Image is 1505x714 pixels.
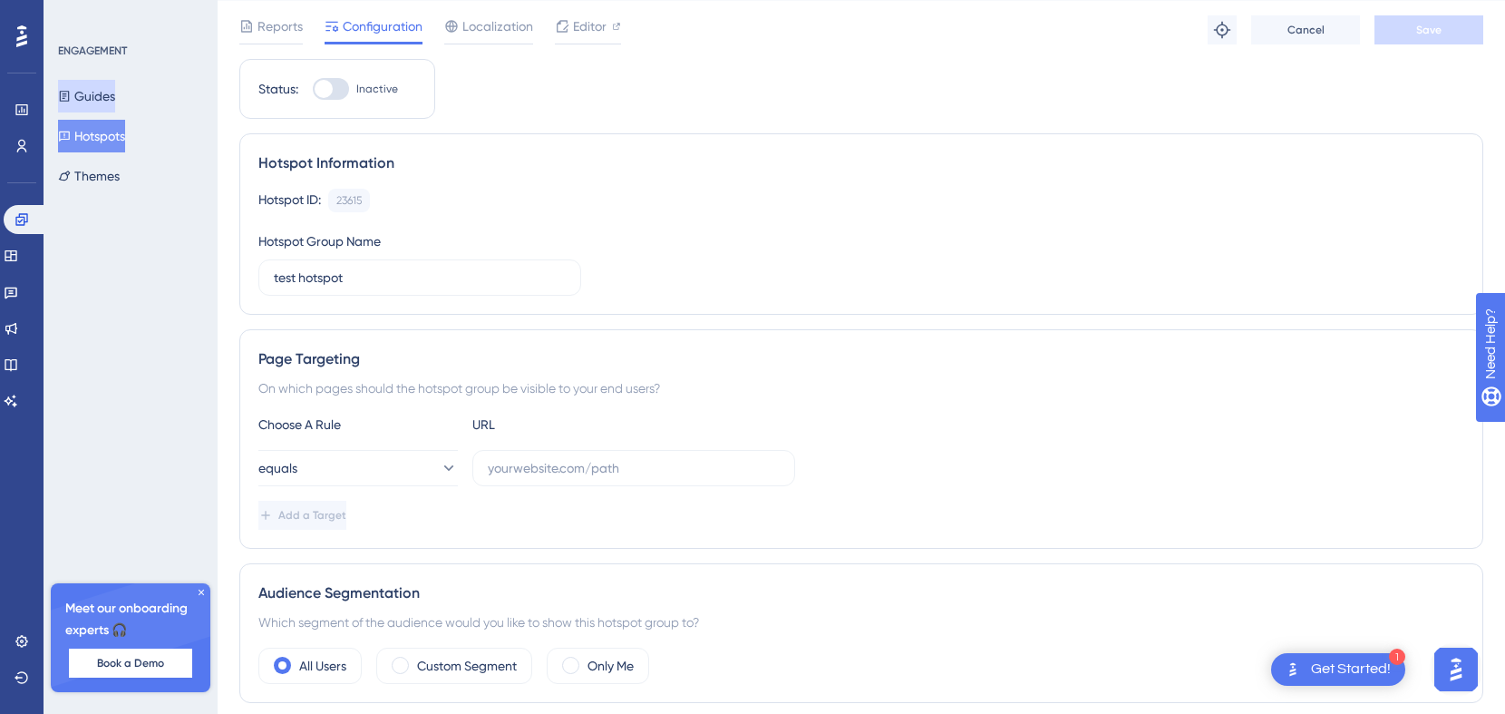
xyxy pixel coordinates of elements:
[58,160,120,192] button: Themes
[258,611,1464,633] div: Which segment of the audience would you like to show this hotspot group to?
[43,5,113,26] span: Need Help?
[1429,642,1483,697] iframe: UserGuiding AI Assistant Launcher
[258,377,1464,399] div: On which pages should the hotspot group be visible to your end users?
[278,508,346,523] span: Add a Target
[573,15,607,37] span: Editor
[258,78,298,100] div: Status:
[1271,653,1405,686] div: Open Get Started! checklist, remaining modules: 1
[258,582,1464,604] div: Audience Segmentation
[258,450,458,486] button: equals
[1374,15,1483,44] button: Save
[274,268,566,288] input: Type your Hotspot Group Name here
[58,44,127,58] div: ENGAGEMENT
[1416,23,1442,37] span: Save
[258,152,1464,174] div: Hotspot Information
[69,649,192,678] button: Book a Demo
[258,501,346,530] button: Add a Target
[257,15,303,37] span: Reports
[343,15,422,37] span: Configuration
[417,655,517,677] label: Custom Segment
[462,15,533,37] span: Localization
[58,120,125,152] button: Hotspots
[1389,649,1405,665] div: 1
[58,80,115,112] button: Guides
[472,414,672,435] div: URL
[356,82,398,96] span: Inactive
[336,193,362,208] div: 23615
[299,655,346,677] label: All Users
[258,457,297,479] span: equals
[1287,23,1325,37] span: Cancel
[258,189,321,212] div: Hotspot ID:
[258,348,1464,370] div: Page Targeting
[587,655,634,677] label: Only Me
[258,230,381,252] div: Hotspot Group Name
[65,598,196,641] span: Meet our onboarding experts 🎧
[1251,15,1360,44] button: Cancel
[258,414,458,435] div: Choose A Rule
[488,458,780,478] input: yourwebsite.com/path
[1311,660,1391,680] div: Get Started!
[97,656,164,670] span: Book a Demo
[1282,659,1304,680] img: launcher-image-alternative-text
